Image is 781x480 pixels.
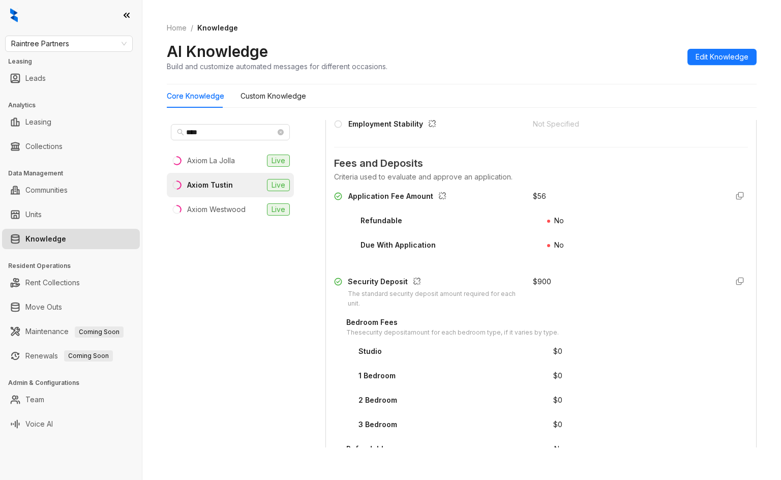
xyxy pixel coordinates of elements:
[197,23,238,32] span: Knowledge
[187,155,235,166] div: Axiom La Jolla
[25,414,53,434] a: Voice AI
[25,273,80,293] a: Rent Collections
[267,155,290,167] span: Live
[358,370,396,381] div: 1 Bedroom
[177,129,184,136] span: search
[2,389,140,410] li: Team
[553,419,562,430] div: $ 0
[25,180,68,200] a: Communities
[167,61,387,72] div: Build and customize automated messages for different occasions.
[25,297,62,317] a: Move Outs
[358,395,397,406] div: 2 Bedroom
[554,241,564,249] span: No
[25,68,46,88] a: Leads
[348,276,521,289] div: Security Deposit
[8,378,142,387] h3: Admin & Configurations
[2,68,140,88] li: Leads
[334,156,748,171] span: Fees and Deposits
[8,169,142,178] h3: Data Management
[64,350,113,362] span: Coming Soon
[25,229,66,249] a: Knowledge
[348,191,450,204] div: Application Fee Amount
[2,136,140,157] li: Collections
[361,239,436,251] div: Due With Application
[2,112,140,132] li: Leasing
[554,216,564,225] span: No
[267,179,290,191] span: Live
[11,36,127,51] span: Raintree Partners
[346,328,559,338] div: The security deposit amount for each bedroom type, if it varies by type.
[533,191,546,202] div: $ 56
[167,42,268,61] h2: AI Knowledge
[348,118,440,132] div: Employment Stability
[553,346,562,357] div: $ 0
[25,204,42,225] a: Units
[25,136,63,157] a: Collections
[191,22,193,34] li: /
[346,443,388,455] div: Refundable
[25,389,44,410] a: Team
[358,346,382,357] div: Studio
[8,101,142,110] h3: Analytics
[278,129,284,135] span: close-circle
[361,215,402,226] div: Refundable
[348,289,521,309] div: The standard security deposit amount required for each unit.
[2,346,140,366] li: Renewals
[2,180,140,200] li: Communities
[8,57,142,66] h3: Leasing
[2,414,140,434] li: Voice AI
[533,118,719,130] div: Not Specified
[25,112,51,132] a: Leasing
[554,444,564,453] span: No
[358,419,397,430] div: 3 Bedroom
[187,179,233,191] div: Axiom Tustin
[2,273,140,293] li: Rent Collections
[334,171,748,183] div: Criteria used to evaluate and approve an application.
[2,321,140,342] li: Maintenance
[8,261,142,271] h3: Resident Operations
[165,22,189,34] a: Home
[553,370,562,381] div: $ 0
[346,317,559,328] div: Bedroom Fees
[241,91,306,102] div: Custom Knowledge
[10,8,18,22] img: logo
[696,51,748,63] span: Edit Knowledge
[533,276,551,287] div: $ 900
[687,49,757,65] button: Edit Knowledge
[75,326,124,338] span: Coming Soon
[2,204,140,225] li: Units
[2,297,140,317] li: Move Outs
[2,229,140,249] li: Knowledge
[25,346,113,366] a: RenewalsComing Soon
[187,204,246,215] div: Axiom Westwood
[553,395,562,406] div: $ 0
[267,203,290,216] span: Live
[167,91,224,102] div: Core Knowledge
